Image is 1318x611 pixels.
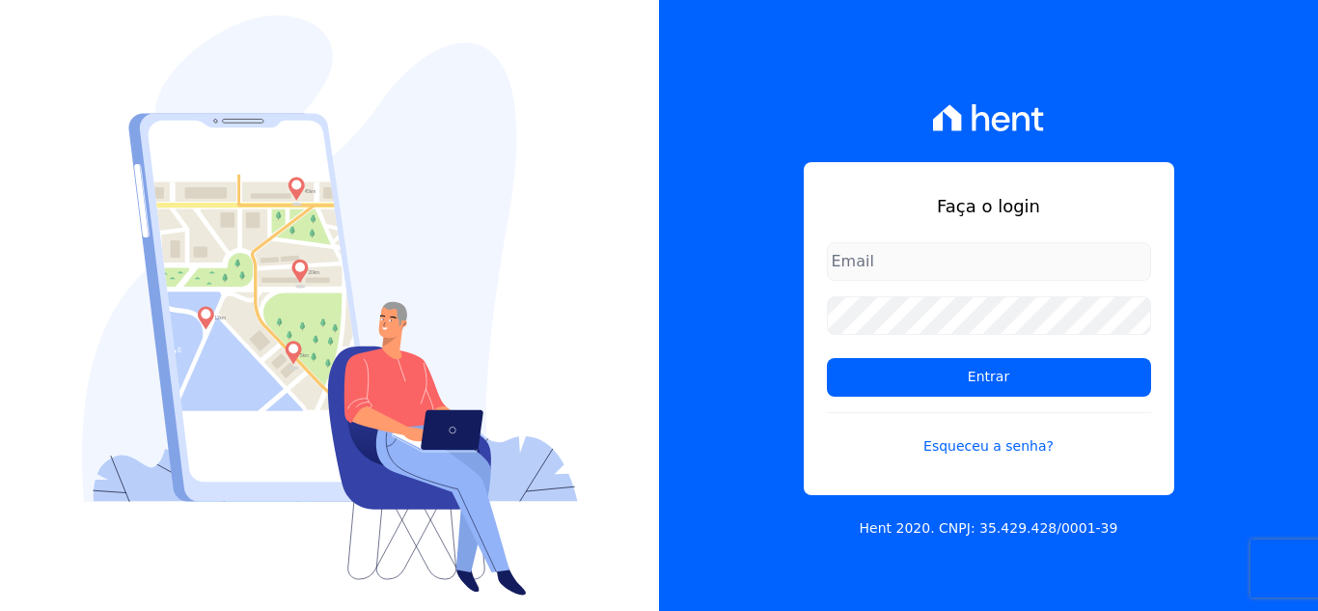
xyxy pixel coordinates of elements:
img: Login [82,15,578,596]
input: Entrar [827,358,1151,397]
h1: Faça o login [827,193,1151,219]
input: Email [827,242,1151,281]
a: Esqueceu a senha? [827,412,1151,457]
p: Hent 2020. CNPJ: 35.429.428/0001-39 [860,518,1118,539]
